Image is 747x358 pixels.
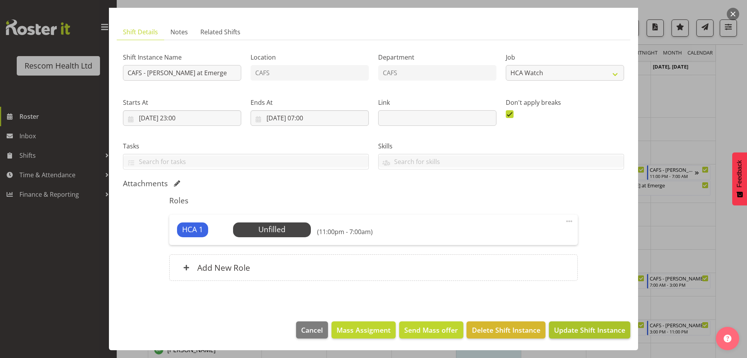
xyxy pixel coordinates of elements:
[472,325,540,335] span: Delete Shift Instance
[170,27,188,37] span: Notes
[169,196,577,205] h5: Roles
[301,325,323,335] span: Cancel
[200,27,240,37] span: Related Shifts
[404,325,458,335] span: Send Mass offer
[549,321,630,339] button: Update Shift Instance
[123,53,241,62] label: Shift Instance Name
[399,321,463,339] button: Send Mass offer
[337,325,391,335] span: Mass Assigment
[506,53,624,62] label: Job
[378,141,624,151] label: Skills
[554,325,625,335] span: Update Shift Instance
[123,65,241,81] input: Shift Instance Name
[378,53,496,62] label: Department
[258,224,286,235] span: Unfilled
[736,160,743,187] span: Feedback
[732,152,747,205] button: Feedback - Show survey
[123,27,158,37] span: Shift Details
[123,110,241,126] input: Click to select...
[182,224,203,235] span: HCA 1
[296,321,328,339] button: Cancel
[379,155,624,168] input: Search for skills
[123,155,368,168] input: Search for tasks
[331,321,396,339] button: Mass Assigment
[117,0,630,9] p: Edit Shift Instance
[378,98,496,107] label: Link
[506,98,624,107] label: Don't apply breaks
[123,98,241,107] label: Starts At
[251,53,369,62] label: Location
[197,263,250,273] h6: Add New Role
[466,321,545,339] button: Delete Shift Instance
[123,179,168,188] h5: Attachments
[251,98,369,107] label: Ends At
[317,228,373,236] h6: (11:00pm - 7:00am)
[724,335,731,342] img: help-xxl-2.png
[251,110,369,126] input: Click to select...
[123,141,369,151] label: Tasks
